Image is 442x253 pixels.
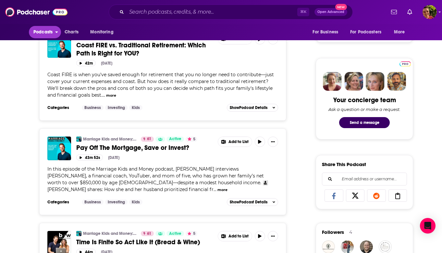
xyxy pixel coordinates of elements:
a: Active [166,231,184,236]
img: Jon Profile [387,72,406,91]
span: For Podcasters [350,28,381,37]
span: Show Podcast Details [230,105,267,110]
span: Charts [65,28,79,37]
span: 61 [147,136,151,142]
span: Logged in as Marz [423,5,437,19]
a: Business [82,105,104,110]
button: Show profile menu [423,5,437,19]
img: Marriage Kids and Money: Personal Finance for Families [76,231,81,236]
a: Share on Reddit [367,189,386,202]
a: Business [82,199,104,205]
a: 61 [141,231,154,236]
a: Pro website [399,60,411,66]
div: 4 [349,229,352,235]
h3: Categories [47,105,77,110]
button: more [106,93,116,98]
a: Time Is Finite So Act Like It (Bread & Wine) [76,238,213,246]
span: Podcasts [33,28,53,37]
input: Search podcasts, credits, & more... [127,7,297,17]
img: Podchaser - Follow, Share and Rate Podcasts [5,6,68,18]
a: Share on X/Twitter [346,189,365,202]
button: ShowPodcast Details [227,104,278,112]
button: Show More Button [268,137,278,147]
span: 61 [147,231,151,237]
img: Podchaser Pro [399,61,411,66]
button: Show More Button [268,231,278,241]
button: open menu [389,26,413,38]
button: ShowPodcast Details [227,198,278,206]
a: Kids [129,199,142,205]
span: ⌘ K [297,8,309,16]
button: Open AdvancedNew [314,8,347,16]
h3: Categories [47,199,77,205]
button: Show More Button [218,231,252,241]
h3: Share This Podcast [322,161,366,167]
div: Your concierge team [333,96,396,104]
a: Marriage Kids and Money: Personal Finance for Families [83,137,137,142]
a: Investing [105,199,128,205]
button: open menu [86,26,122,38]
span: Active [169,231,181,237]
a: Marriage Kids and Money: Personal Finance for Families [83,231,137,236]
button: 5 [186,137,197,142]
a: Kids [129,105,142,110]
span: Coast FIRE vs. Traditional Retirement: Which Path is Right for YOU? [76,41,206,57]
span: ... [102,92,105,98]
span: More [394,28,405,37]
span: New [335,4,347,10]
button: more [217,187,227,193]
img: Barbara Profile [344,72,363,91]
img: User Profile [423,5,437,19]
a: Pay Off The Mortgage, Save or Invest? [76,144,213,152]
span: Show Podcast Details [230,200,267,204]
a: Show notifications dropdown [405,6,415,18]
a: Show notifications dropdown [388,6,399,18]
div: Open Intercom Messenger [420,218,436,234]
input: Email address or username... [327,173,401,185]
div: [DATE] [108,155,119,160]
img: Coast FIRE vs. Traditional Retirement: Which Path is Right for YOU? [47,34,71,58]
a: Share on Facebook [325,189,343,202]
a: Active [166,137,184,142]
span: Followers [322,229,344,235]
span: Monitoring [90,28,113,37]
img: Jules Profile [366,72,385,91]
span: Time Is Finite So Act Like It (Bread & Wine) [76,238,200,246]
button: Show More Button [218,137,252,147]
img: Marriage Kids and Money: Personal Finance for Families [76,137,81,142]
img: Pay Off The Mortgage, Save or Invest? [47,137,71,160]
span: Add to List [228,234,249,239]
button: open menu [308,26,346,38]
div: Search podcasts, credits, & more... [109,5,353,19]
a: Coast FIRE vs. Traditional Retirement: Which Path is Right for YOU? [76,41,213,57]
button: open menu [346,26,391,38]
button: 43m 52s [76,154,103,161]
span: Coast FIRE is when you've saved enough for retirement that you no longer need to contribute—just ... [47,72,274,98]
button: 42m [76,60,96,66]
div: Ask a question or make a request. [328,107,400,112]
div: [DATE] [101,61,112,66]
span: For Business [313,28,338,37]
span: ... [214,187,216,192]
span: Add to List [228,139,249,144]
button: Send a message [339,117,390,128]
div: Search followers [322,173,407,186]
span: Open Advanced [317,10,344,14]
span: In this episode of the Marriage Kids and Money podcast, [PERSON_NAME] interviews [PERSON_NAME], a... [47,166,268,192]
button: 5 [186,231,197,236]
span: Pay Off The Mortgage, Save or Invest? [76,144,189,152]
button: open menu [29,26,61,38]
span: Active [169,136,181,142]
a: Copy Link [388,189,407,202]
img: Sydney Profile [323,72,342,91]
a: 61 [141,137,154,142]
a: Charts [60,26,82,38]
a: Investing [105,105,128,110]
